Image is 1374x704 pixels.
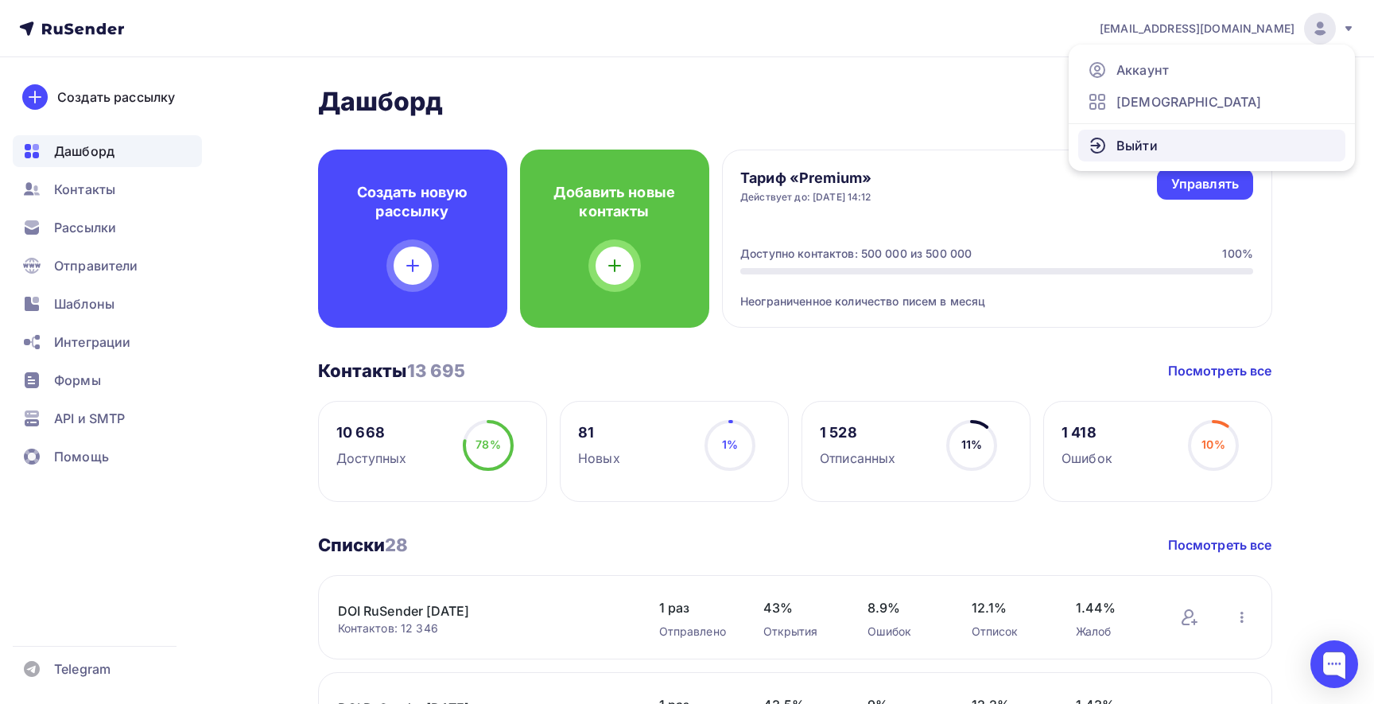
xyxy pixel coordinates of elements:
[336,423,406,442] div: 10 668
[1062,449,1112,468] div: Ошибок
[820,449,895,468] div: Отписанных
[13,364,202,396] a: Формы
[407,360,466,381] span: 13 695
[54,142,114,161] span: Дашборд
[972,598,1044,617] span: 12.1%
[385,535,408,555] span: 28
[1076,624,1148,640] div: Жалоб
[13,212,202,243] a: Рассылки
[1201,438,1225,451] span: 10%
[338,620,627,636] div: Контактов: 12 346
[318,534,409,556] h3: Списки
[763,598,836,617] span: 43%
[13,135,202,167] a: Дашборд
[659,598,732,617] span: 1 раз
[54,218,116,237] span: Рассылки
[1116,60,1169,80] span: Аккаунт
[740,191,871,204] div: Действует до: [DATE] 14:12
[338,601,608,620] a: DOI RuSender [DATE]
[722,438,738,451] span: 1%
[54,294,114,313] span: Шаблоны
[54,447,109,466] span: Помощь
[1076,598,1148,617] span: 1.44%
[1062,423,1112,442] div: 1 418
[318,360,466,382] h3: Контакты
[578,423,620,442] div: 81
[1100,13,1355,45] a: [EMAIL_ADDRESS][DOMAIN_NAME]
[740,169,871,188] h4: Тариф «Premium»
[54,371,101,390] span: Формы
[972,624,1044,640] div: Отписок
[578,449,620,468] div: Новых
[867,624,940,640] div: Ошибок
[763,624,836,640] div: Открытия
[1168,361,1272,380] a: Посмотреть все
[13,250,202,282] a: Отправители
[54,180,115,199] span: Контакты
[1116,92,1262,111] span: [DEMOGRAPHIC_DATA]
[318,86,1272,118] h2: Дашборд
[1168,535,1272,554] a: Посмотреть все
[961,438,982,451] span: 11%
[13,173,202,205] a: Контакты
[343,183,482,221] h4: Создать новую рассылку
[867,598,940,617] span: 8.9%
[1069,45,1355,171] ul: [EMAIL_ADDRESS][DOMAIN_NAME]
[54,659,111,679] span: Telegram
[54,409,125,428] span: API и SMTP
[659,624,732,640] div: Отправлено
[740,246,972,262] div: Доступно контактов: 500 000 из 500 000
[57,88,175,107] div: Создать рассылку
[820,423,895,442] div: 1 528
[1171,175,1239,193] div: Управлять
[740,274,1253,309] div: Неограниченное количество писем в месяц
[13,288,202,320] a: Шаблоны
[1100,21,1294,37] span: [EMAIL_ADDRESS][DOMAIN_NAME]
[1116,136,1158,155] span: Выйти
[1222,246,1253,262] div: 100%
[54,333,130,352] span: Интеграции
[54,256,138,275] span: Отправители
[475,438,500,451] span: 78%
[336,449,406,468] div: Доступных
[545,183,684,221] h4: Добавить новые контакты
